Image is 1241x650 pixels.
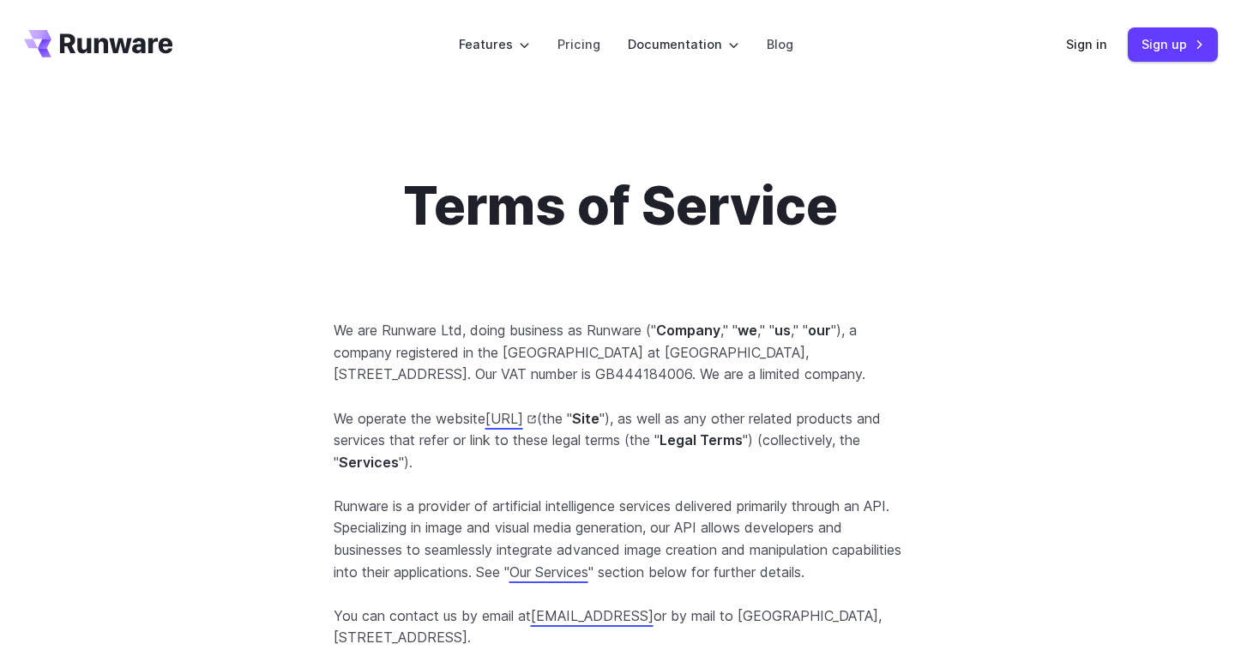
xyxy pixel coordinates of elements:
label: Documentation [628,34,739,54]
strong: Legal Terms [660,431,743,448]
p: We operate the website (the " "), as well as any other related products and services that refer o... [334,408,908,474]
a: Our Services [509,563,588,581]
p: You can contact us by email at or by mail to [GEOGRAPHIC_DATA], [STREET_ADDRESS]. [334,605,908,649]
strong: Company [656,322,720,339]
p: We are Runware Ltd, doing business as Runware (" ," " ," " ," " "), a company registered in the [... [334,320,908,386]
strong: our [808,322,831,339]
a: [URL] [485,410,537,427]
a: Pricing [557,34,600,54]
a: Sign up [1128,27,1218,61]
a: [EMAIL_ADDRESS] [531,607,654,624]
a: Blog [767,34,793,54]
a: Go to / [24,30,173,57]
label: Features [459,34,530,54]
h1: Terms of Service [334,175,908,238]
strong: Services [339,454,399,471]
strong: we [738,322,757,339]
strong: Site [572,410,599,427]
strong: us [774,322,791,339]
a: Sign in [1066,34,1107,54]
p: Runware is a provider of artificial intelligence services delivered primarily through an API. Spe... [334,496,908,583]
